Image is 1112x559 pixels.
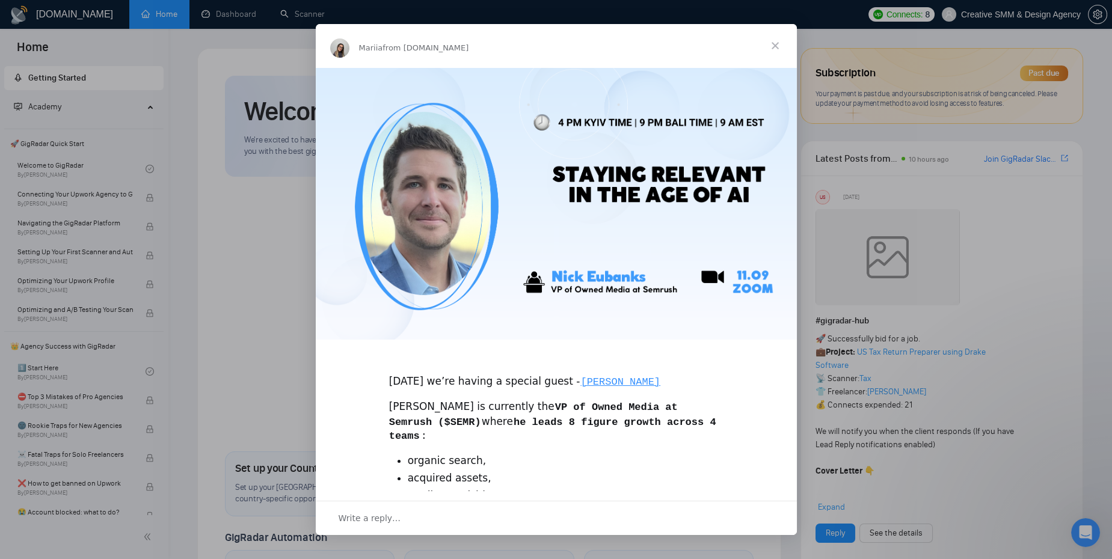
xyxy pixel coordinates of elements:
span: from [DOMAIN_NAME] [382,43,468,52]
code: [PERSON_NAME] [580,376,661,388]
li: acquired assets, [408,471,723,486]
span: Write a reply… [339,510,401,526]
div: [DATE] we’re having a special guest - [389,360,723,389]
code: VP of Owned Media at Semrush ($SEMR) [389,401,678,429]
div: Open conversation and reply [316,501,797,535]
div: [PERSON_NAME] is currently the where [389,400,723,444]
code: : [420,430,428,442]
li: media acquisitions, [408,489,723,503]
a: [PERSON_NAME] [580,375,661,387]
span: Close [754,24,797,67]
span: Mariia [359,43,383,52]
code: he leads 8 figure growth across 4 teams [389,416,716,443]
li: organic search, [408,454,723,468]
img: Profile image for Mariia [330,38,349,58]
